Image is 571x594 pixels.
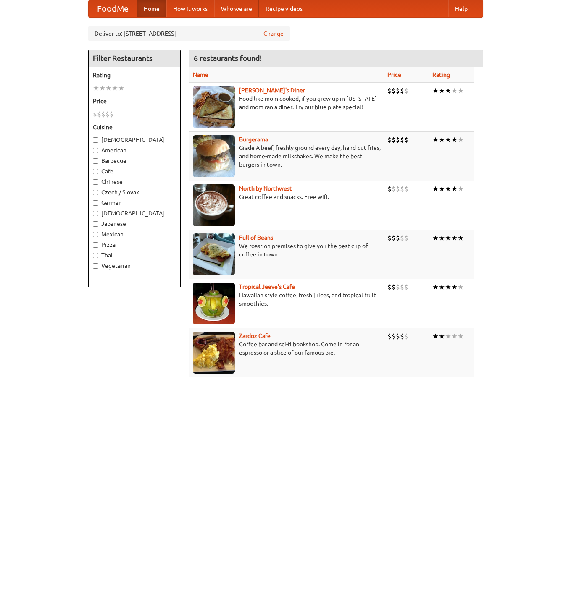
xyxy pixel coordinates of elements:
[396,332,400,341] li: $
[105,84,112,93] li: ★
[93,251,176,259] label: Thai
[93,209,176,217] label: [DEMOGRAPHIC_DATA]
[93,221,98,227] input: Japanese
[193,283,235,324] img: jeeves.jpg
[445,184,451,194] li: ★
[400,135,404,144] li: $
[193,184,235,226] img: north.jpg
[193,86,235,128] img: sallys.jpg
[458,283,464,292] li: ★
[118,84,124,93] li: ★
[137,0,166,17] a: Home
[89,0,137,17] a: FoodMe
[193,71,208,78] a: Name
[458,135,464,144] li: ★
[93,263,98,269] input: Vegetarian
[387,135,392,144] li: $
[93,241,176,249] label: Pizza
[193,144,381,169] p: Grade A beef, freshly ground every day, hand-cut fries, and home-made milkshakes. We make the bes...
[404,135,408,144] li: $
[432,233,439,243] li: ★
[93,253,98,258] input: Thai
[458,86,464,95] li: ★
[93,178,176,186] label: Chinese
[387,332,392,341] li: $
[387,184,392,194] li: $
[93,242,98,248] input: Pizza
[88,26,290,41] div: Deliver to: [STREET_ADDRESS]
[400,184,404,194] li: $
[392,184,396,194] li: $
[432,135,439,144] li: ★
[93,158,98,164] input: Barbecue
[451,135,458,144] li: ★
[432,184,439,194] li: ★
[99,84,105,93] li: ★
[404,283,408,292] li: $
[458,184,464,194] li: ★
[392,283,396,292] li: $
[451,233,458,243] li: ★
[166,0,214,17] a: How it works
[93,190,98,195] input: Czech / Slovak
[193,94,381,111] p: Food like mom cooked, if you grew up in [US_STATE] and mom ran a diner. Try our blue plate special!
[439,233,445,243] li: ★
[194,54,262,62] ng-pluralize: 6 restaurants found!
[193,242,381,259] p: We roast on premises to give you the best cup of coffee in town.
[93,220,176,228] label: Japanese
[451,332,458,341] li: ★
[432,283,439,292] li: ★
[239,185,292,192] a: North by Northwest
[97,110,101,119] li: $
[93,200,98,206] input: German
[239,234,273,241] a: Full of Beans
[445,332,451,341] li: ★
[93,110,97,119] li: $
[451,283,458,292] li: ★
[112,84,118,93] li: ★
[93,232,98,237] input: Mexican
[404,233,408,243] li: $
[239,283,295,290] a: Tropical Jeeve's Cafe
[193,233,235,275] img: beans.jpg
[400,332,404,341] li: $
[439,135,445,144] li: ★
[451,184,458,194] li: ★
[392,86,396,95] li: $
[392,233,396,243] li: $
[445,233,451,243] li: ★
[93,167,176,175] label: Cafe
[93,169,98,174] input: Cafe
[404,86,408,95] li: $
[400,233,404,243] li: $
[263,29,284,38] a: Change
[451,86,458,95] li: ★
[404,184,408,194] li: $
[392,135,396,144] li: $
[193,135,235,177] img: burgerama.jpg
[239,87,305,94] b: [PERSON_NAME]'s Diner
[193,332,235,374] img: zardoz.jpg
[239,136,268,143] a: Burgerama
[93,146,176,154] label: American
[400,86,404,95] li: $
[105,110,110,119] li: $
[432,86,439,95] li: ★
[110,110,114,119] li: $
[93,123,176,131] h5: Cuisine
[93,199,176,207] label: German
[400,283,404,292] li: $
[432,71,450,78] a: Rating
[93,97,176,105] h5: Price
[396,86,400,95] li: $
[432,332,439,341] li: ★
[239,332,271,339] a: Zardoz Cafe
[93,84,99,93] li: ★
[193,340,381,357] p: Coffee bar and sci-fi bookshop. Come in for an espresso or a slice of our famous pie.
[93,71,176,79] h5: Rating
[396,184,400,194] li: $
[445,86,451,95] li: ★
